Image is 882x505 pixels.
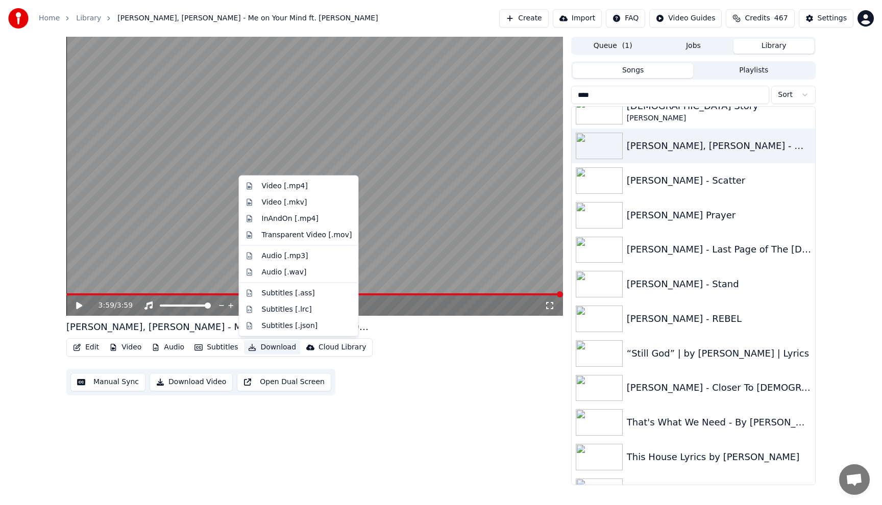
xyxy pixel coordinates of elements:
div: [PERSON_NAME], [PERSON_NAME] - Me on Your Mind ft. [PERSON_NAME] [66,320,373,334]
button: Audio [148,340,188,355]
button: Library [733,39,814,54]
button: Credits467 [726,9,794,28]
div: Open chat [839,464,870,495]
span: ( 1 ) [622,41,632,51]
span: [PERSON_NAME], [PERSON_NAME] - Me on Your Mind ft. [PERSON_NAME] [117,13,378,23]
button: Queue [573,39,653,54]
div: [PERSON_NAME] - Last Page of The [DEMOGRAPHIC_DATA] ft. [PERSON_NAME] [627,242,811,257]
div: Video [.mp4] [262,181,308,191]
div: Settings [818,13,847,23]
div: Video [.mkv] [262,197,307,207]
div: Audio [.mp3] [262,250,308,261]
button: Playlists [693,63,814,78]
button: Download [244,340,300,355]
div: That's What We Need - By [PERSON_NAME] #WeNeedIt #WorshipSong2022 #Lyric [627,415,811,430]
button: Import [553,9,602,28]
div: [PERSON_NAME] - REBEL [627,312,811,326]
button: Video Guides [649,9,722,28]
div: [DEMOGRAPHIC_DATA] Story [627,99,811,113]
div: Cloud Library [318,342,366,352]
span: 467 [774,13,788,23]
button: Jobs [653,39,734,54]
button: Subtitles [190,340,242,355]
div: Subtitles [.ass] [262,288,315,298]
div: [PERSON_NAME] - Closer To [DEMOGRAPHIC_DATA] [627,381,811,395]
span: Credits [745,13,770,23]
img: youka [8,8,29,29]
span: 3:59 [99,300,114,311]
button: Songs [573,63,694,78]
a: Home [39,13,60,23]
div: “Still God” | by [PERSON_NAME] | Lyrics [627,346,811,361]
div: This House Lyrics by [PERSON_NAME] [627,450,811,464]
div: [PERSON_NAME] - Stand [627,277,811,291]
button: Create [499,9,549,28]
button: Open Dual Screen [237,373,331,391]
span: 3:59 [117,300,133,311]
button: Settings [799,9,853,28]
a: Library [76,13,101,23]
div: Subtitles [.json] [262,320,318,331]
button: Manual Sync [70,373,145,391]
div: [PERSON_NAME], [PERSON_NAME] - Me on Your Mind ft. [PERSON_NAME] [627,139,811,153]
div: Subtitles [.lrc] [262,304,312,314]
nav: breadcrumb [39,13,378,23]
div: InAndOn [.mp4] [262,213,319,223]
button: FAQ [606,9,645,28]
span: Sort [778,90,793,100]
div: [PERSON_NAME] [627,113,811,123]
button: Video [105,340,145,355]
button: Edit [69,340,103,355]
div: Audio [.wav] [262,267,307,277]
div: / [99,300,123,311]
button: Download Video [150,373,233,391]
div: [PERSON_NAME] - Scatter [627,173,811,188]
div: [PERSON_NAME] Prayer [627,208,811,222]
div: Transparent Video [.mov] [262,230,352,240]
